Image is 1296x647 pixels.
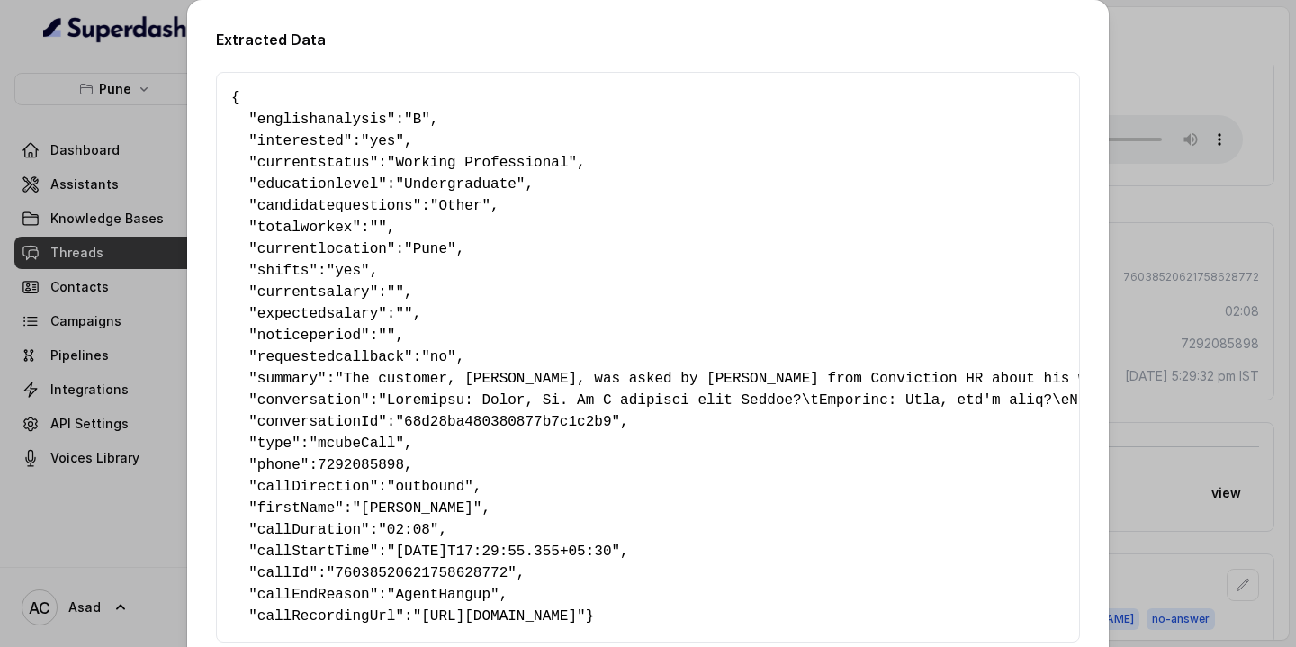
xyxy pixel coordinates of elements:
span: "[URL][DOMAIN_NAME]" [413,608,586,625]
span: "" [378,328,395,344]
span: callId [257,565,310,581]
span: "Undergraduate" [395,176,525,193]
span: summary [257,371,318,387]
span: candidatequestions [257,198,413,214]
span: conversation [257,392,361,409]
span: "no" [421,349,455,365]
span: "yes" [361,133,404,149]
span: "" [395,306,412,322]
span: callEndReason [257,587,370,603]
span: "[PERSON_NAME]" [352,500,481,517]
span: "outbound" [387,479,473,495]
span: firstName [257,500,335,517]
span: currentlocation [257,241,387,257]
span: "mcubeCall" [309,436,404,452]
span: currentsalary [257,284,370,301]
span: conversationId [257,414,378,430]
span: 7292085898 [318,457,404,473]
span: expectedsalary [257,306,378,322]
span: "" [387,284,404,301]
span: "02:08" [378,522,438,538]
span: callDuration [257,522,361,538]
span: "Pune" [404,241,456,257]
span: totalworkex [257,220,353,236]
span: "76038520621758628772" [327,565,517,581]
span: callDirection [257,479,370,495]
span: educationlevel [257,176,378,193]
span: requestedcallback [257,349,404,365]
span: interested [257,133,344,149]
span: "[DATE]T17:29:55.355+05:30" [387,544,620,560]
span: callStartTime [257,544,370,560]
span: englishanalysis [257,112,387,128]
span: phone [257,457,301,473]
span: "Working Professional" [387,155,577,171]
h2: Extracted Data [216,29,1080,50]
span: callRecordingUrl [257,608,396,625]
span: "Other" [430,198,490,214]
span: noticeperiod [257,328,361,344]
span: currentstatus [257,155,370,171]
span: "AgentHangup" [387,587,499,603]
span: type [257,436,292,452]
span: "" [370,220,387,236]
span: "yes" [327,263,370,279]
pre: { " ": , " ": , " ": , " ": , " ": , " ": , " ": , " ": , " ": , " ": , " ": , " ": , " ": , " ":... [231,87,1065,627]
span: "B" [404,112,430,128]
span: "68d28ba480380877b7c1c2b9" [395,414,620,430]
span: shifts [257,263,310,279]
